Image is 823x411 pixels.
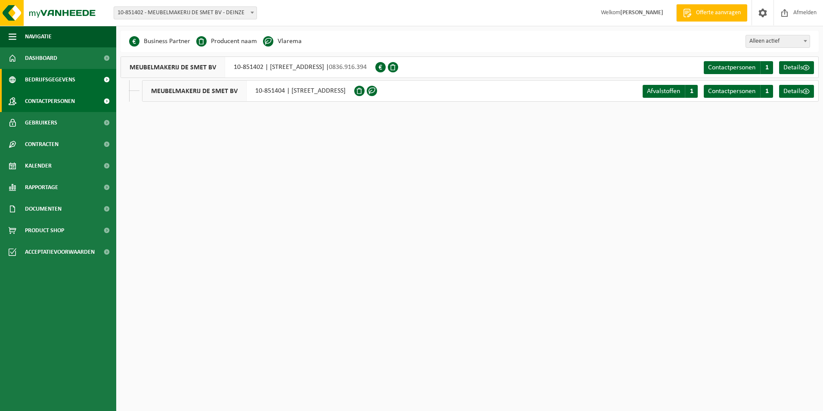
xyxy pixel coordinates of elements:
[114,6,257,19] span: 10-851402 - MEUBELMAKERIJ DE SMET BV - DEINZE
[25,177,58,198] span: Rapportage
[746,35,810,47] span: Alleen actief
[25,220,64,241] span: Product Shop
[704,61,773,74] a: Contactpersonen 1
[647,88,680,95] span: Afvalstoffen
[620,9,663,16] strong: [PERSON_NAME]
[694,9,743,17] span: Offerte aanvragen
[25,47,57,69] span: Dashboard
[142,80,354,102] div: 10-851404 | [STREET_ADDRESS]
[643,85,698,98] a: Afvalstoffen 1
[25,155,52,177] span: Kalender
[121,56,375,78] div: 10-851402 | [STREET_ADDRESS] |
[704,85,773,98] a: Contactpersonen 1
[685,85,698,98] span: 1
[25,134,59,155] span: Contracten
[25,198,62,220] span: Documenten
[708,88,755,95] span: Contactpersonen
[25,69,75,90] span: Bedrijfsgegevens
[708,64,755,71] span: Contactpersonen
[783,64,803,71] span: Details
[760,85,773,98] span: 1
[142,81,247,101] span: MEUBELMAKERIJ DE SMET BV
[25,112,57,134] span: Gebruikers
[25,90,75,112] span: Contactpersonen
[263,35,302,48] li: Vlarema
[783,88,803,95] span: Details
[676,4,747,22] a: Offerte aanvragen
[746,35,810,48] span: Alleen actief
[779,85,814,98] a: Details
[25,26,52,47] span: Navigatie
[114,7,257,19] span: 10-851402 - MEUBELMAKERIJ DE SMET BV - DEINZE
[760,61,773,74] span: 1
[25,241,95,263] span: Acceptatievoorwaarden
[329,64,367,71] span: 0836.916.394
[196,35,257,48] li: Producent naam
[121,57,225,78] span: MEUBELMAKERIJ DE SMET BV
[779,61,814,74] a: Details
[129,35,190,48] li: Business Partner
